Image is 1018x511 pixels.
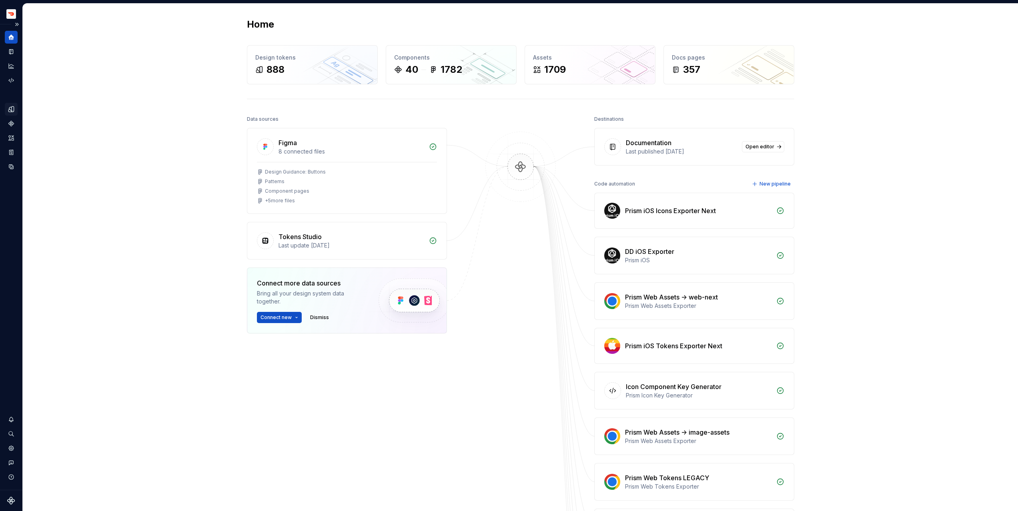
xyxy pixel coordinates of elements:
[279,232,322,242] div: Tokens Studio
[247,128,447,214] a: Figma8 connected filesDesign Guidance: ButtonsPatternsComponent pages+5more files
[405,63,418,76] div: 40
[626,138,671,148] div: Documentation
[247,114,279,125] div: Data sources
[267,63,285,76] div: 888
[625,437,772,445] div: Prism Web Assets Exporter
[5,60,18,72] a: Analytics
[5,456,18,469] button: Contact support
[6,9,16,19] img: bd52d190-91a7-4889-9e90-eccda45865b1.png
[247,45,378,84] a: Design tokens888
[544,63,566,76] div: 1709
[759,181,791,187] span: New pipeline
[310,314,329,321] span: Dismiss
[625,292,718,302] div: Prism Web Assets -> web-next
[625,247,674,256] div: DD iOS Exporter
[5,160,18,173] a: Data sources
[257,312,302,323] button: Connect new
[307,312,333,323] button: Dismiss
[625,256,772,264] div: Prism iOS
[5,132,18,144] a: Assets
[5,442,18,455] a: Settings
[5,103,18,116] a: Design tokens
[749,178,794,190] button: New pipeline
[261,314,292,321] span: Connect new
[525,45,655,84] a: Assets1709
[5,146,18,159] a: Storybook stories
[386,45,517,84] a: Components401782
[279,138,297,148] div: Figma
[625,483,772,491] div: Prism Web Tokens Exporter
[257,289,365,305] div: Bring all your design system data together.
[265,169,326,175] div: Design Guidance: Buttons
[279,242,424,250] div: Last update [DATE]
[11,19,22,30] button: Expand sidebar
[594,114,624,125] div: Destinations
[745,144,774,150] span: Open editor
[394,54,508,62] div: Components
[441,63,462,76] div: 1782
[663,45,794,84] a: Docs pages357
[5,413,18,426] button: Notifications
[265,178,285,185] div: Patterns
[5,117,18,130] a: Components
[672,54,786,62] div: Docs pages
[5,45,18,58] a: Documentation
[626,391,772,399] div: Prism Icon Key Generator
[5,427,18,440] button: Search ⌘K
[683,63,700,76] div: 357
[742,141,784,152] a: Open editor
[5,31,18,44] a: Home
[625,302,772,310] div: Prism Web Assets Exporter
[533,54,647,62] div: Assets
[625,427,729,437] div: Prism Web Assets -> image-assets
[626,382,721,391] div: Icon Component Key Generator
[625,473,709,483] div: Prism Web Tokens LEGACY
[626,148,737,156] div: Last published [DATE]
[265,198,295,204] div: + 5 more files
[625,206,716,216] div: Prism iOS Icons Exporter Next
[257,278,365,288] div: Connect more data sources
[265,188,309,194] div: Component pages
[5,74,18,87] a: Code automation
[7,497,15,505] svg: Supernova Logo
[279,148,424,156] div: 8 connected files
[247,18,274,31] h2: Home
[594,178,635,190] div: Code automation
[247,222,447,259] a: Tokens StudioLast update [DATE]
[255,54,369,62] div: Design tokens
[625,341,722,351] div: Prism iOS Tokens Exporter Next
